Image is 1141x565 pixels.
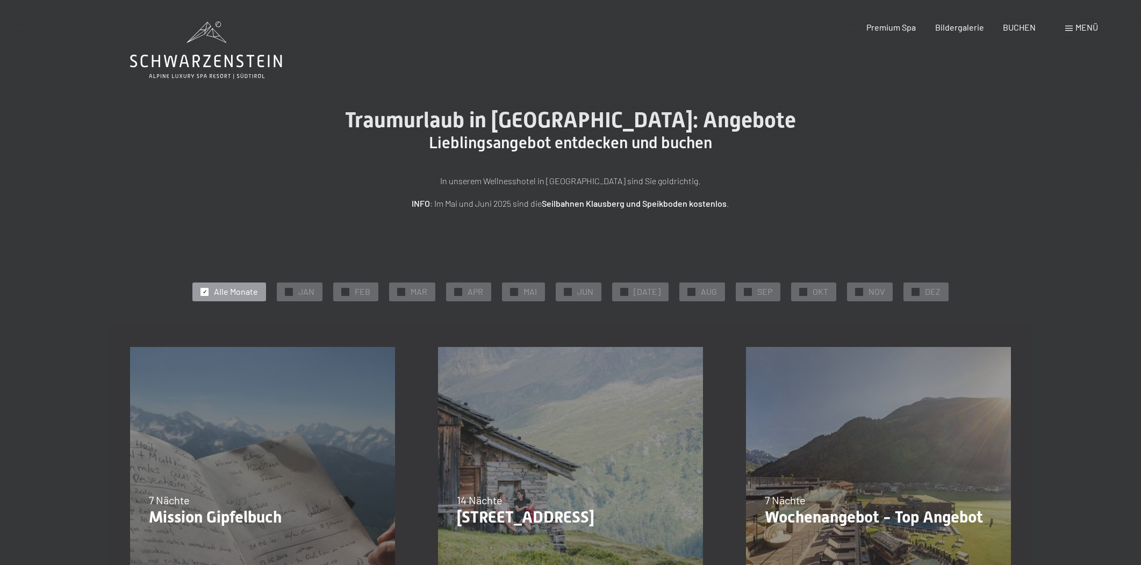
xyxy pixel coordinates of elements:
[355,286,370,298] span: FEB
[925,286,941,298] span: DEZ
[149,494,190,506] span: 7 Nächte
[690,288,694,295] span: ✓
[701,286,717,298] span: AUG
[1003,22,1036,32] a: BUCHEN
[287,288,291,295] span: ✓
[765,508,992,527] p: Wochenangebot - Top Angebot
[302,174,839,188] p: In unserem Wellnesshotel in [GEOGRAPHIC_DATA] sind Sie goldrichtig.
[468,286,483,298] span: APR
[298,286,314,298] span: JAN
[345,107,796,133] span: Traumurlaub in [GEOGRAPHIC_DATA]: Angebote
[412,198,430,208] strong: INFO
[512,288,516,295] span: ✓
[457,508,684,527] p: [STREET_ADDRESS]
[577,286,593,298] span: JUN
[914,288,918,295] span: ✓
[857,288,862,295] span: ✓
[813,286,828,298] span: OKT
[411,286,427,298] span: MAR
[765,494,806,506] span: 7 Nächte
[149,508,376,527] p: Mission Gipfelbuch
[935,22,984,32] a: Bildergalerie
[457,494,503,506] span: 14 Nächte
[1075,22,1098,32] span: Menü
[399,288,404,295] span: ✓
[866,22,916,32] a: Premium Spa
[523,286,537,298] span: MAI
[542,198,727,208] strong: Seilbahnen Klausberg und Speikboden kostenlos
[456,288,461,295] span: ✓
[429,133,712,152] span: Lieblingsangebot entdecken und buchen
[622,288,627,295] span: ✓
[203,288,207,295] span: ✓
[869,286,885,298] span: NOV
[634,286,661,298] span: [DATE]
[302,197,839,211] p: : Im Mai und Juni 2025 sind die .
[566,288,570,295] span: ✓
[801,288,806,295] span: ✓
[757,286,772,298] span: SEP
[343,288,348,295] span: ✓
[746,288,750,295] span: ✓
[214,286,258,298] span: Alle Monate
